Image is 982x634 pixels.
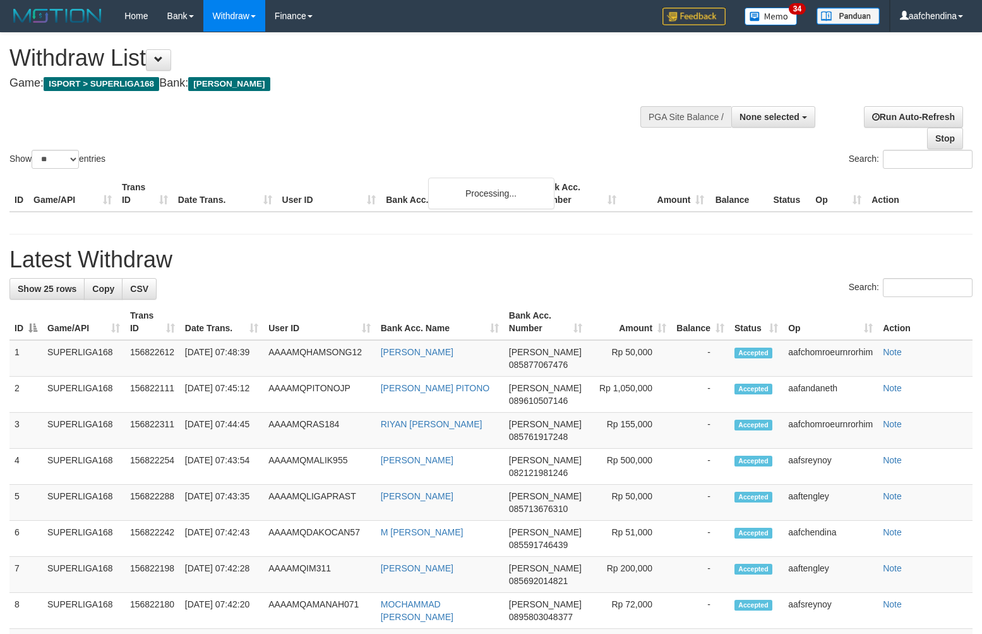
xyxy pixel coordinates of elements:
td: Rp 50,000 [587,485,671,521]
span: [PERSON_NAME] [509,419,582,429]
td: aafsreynoy [783,449,878,485]
td: aafandaneth [783,377,878,413]
span: None selected [739,112,799,122]
td: Rp 200,000 [587,557,671,593]
td: 2 [9,377,42,413]
a: Stop [927,128,963,149]
a: [PERSON_NAME] PITONO [381,383,489,393]
a: Note [883,419,902,429]
th: ID: activate to sort column descending [9,304,42,340]
a: Note [883,563,902,573]
span: [PERSON_NAME] [509,347,582,357]
a: Show 25 rows [9,278,85,300]
span: Accepted [734,456,772,466]
a: M [PERSON_NAME] [381,527,464,537]
td: 156822198 [125,557,180,593]
a: Run Auto-Refresh [864,106,963,128]
span: Accepted [734,420,772,430]
label: Search: [849,150,973,169]
div: PGA Site Balance / [640,106,731,128]
td: 6 [9,521,42,557]
td: AAAAMQIM311 [263,557,376,593]
td: [DATE] 07:48:39 [180,340,263,377]
a: Note [883,383,902,393]
td: 8 [9,593,42,629]
td: aaftengley [783,557,878,593]
img: Button%20Memo.svg [745,8,798,25]
td: aaftengley [783,485,878,521]
th: Date Trans.: activate to sort column ascending [180,304,263,340]
img: Feedback.jpg [662,8,726,25]
label: Search: [849,278,973,297]
td: - [671,557,729,593]
td: 156822180 [125,593,180,629]
span: [PERSON_NAME] [509,455,582,465]
a: Note [883,527,902,537]
td: - [671,593,729,629]
td: Rp 155,000 [587,413,671,449]
th: Bank Acc. Name: activate to sort column ascending [376,304,504,340]
input: Search: [883,150,973,169]
td: AAAAMQMALIK955 [263,449,376,485]
th: Amount: activate to sort column ascending [587,304,671,340]
td: AAAAMQRAS184 [263,413,376,449]
td: - [671,449,729,485]
td: 156822254 [125,449,180,485]
a: [PERSON_NAME] [381,347,453,357]
th: Bank Acc. Number [533,176,621,212]
td: SUPERLIGA168 [42,413,125,449]
span: [PERSON_NAME] [509,563,582,573]
th: Action [866,176,973,212]
span: Copy 085877067476 to clipboard [509,360,568,370]
td: 1 [9,340,42,377]
span: Copy 089610507146 to clipboard [509,396,568,406]
td: - [671,485,729,521]
td: [DATE] 07:42:20 [180,593,263,629]
td: AAAAMQAMANAH071 [263,593,376,629]
th: Action [878,304,973,340]
a: [PERSON_NAME] [381,455,453,465]
th: Op [810,176,866,212]
td: Rp 50,000 [587,340,671,377]
button: None selected [731,106,815,128]
span: [PERSON_NAME] [509,599,582,609]
td: aafchomroeurnrorhim [783,413,878,449]
span: Accepted [734,348,772,358]
a: Note [883,455,902,465]
th: Game/API [28,176,117,212]
td: - [671,521,729,557]
a: MOCHAMMAD [PERSON_NAME] [381,599,453,622]
td: SUPERLIGA168 [42,557,125,593]
td: SUPERLIGA168 [42,485,125,521]
td: - [671,413,729,449]
a: Note [883,599,902,609]
img: panduan.png [817,8,880,25]
select: Showentries [32,150,79,169]
span: Copy [92,284,114,294]
th: Balance [709,176,768,212]
span: Copy 082121981246 to clipboard [509,468,568,478]
td: [DATE] 07:42:43 [180,521,263,557]
td: 5 [9,485,42,521]
a: RIYAN [PERSON_NAME] [381,419,482,429]
td: aafsreynoy [783,593,878,629]
td: AAAAMQHAMSONG12 [263,340,376,377]
td: AAAAMQPITONOJP [263,377,376,413]
td: [DATE] 07:43:54 [180,449,263,485]
span: [PERSON_NAME] [509,491,582,501]
td: SUPERLIGA168 [42,593,125,629]
td: 4 [9,449,42,485]
td: aafchendina [783,521,878,557]
th: Date Trans. [173,176,277,212]
td: SUPERLIGA168 [42,521,125,557]
div: Processing... [428,178,554,209]
th: Status [768,176,810,212]
td: SUPERLIGA168 [42,449,125,485]
td: 156822288 [125,485,180,521]
span: [PERSON_NAME] [509,527,582,537]
h1: Latest Withdraw [9,247,973,272]
h4: Game: Bank: [9,77,642,90]
span: Accepted [734,492,772,503]
a: [PERSON_NAME] [381,491,453,501]
td: - [671,377,729,413]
